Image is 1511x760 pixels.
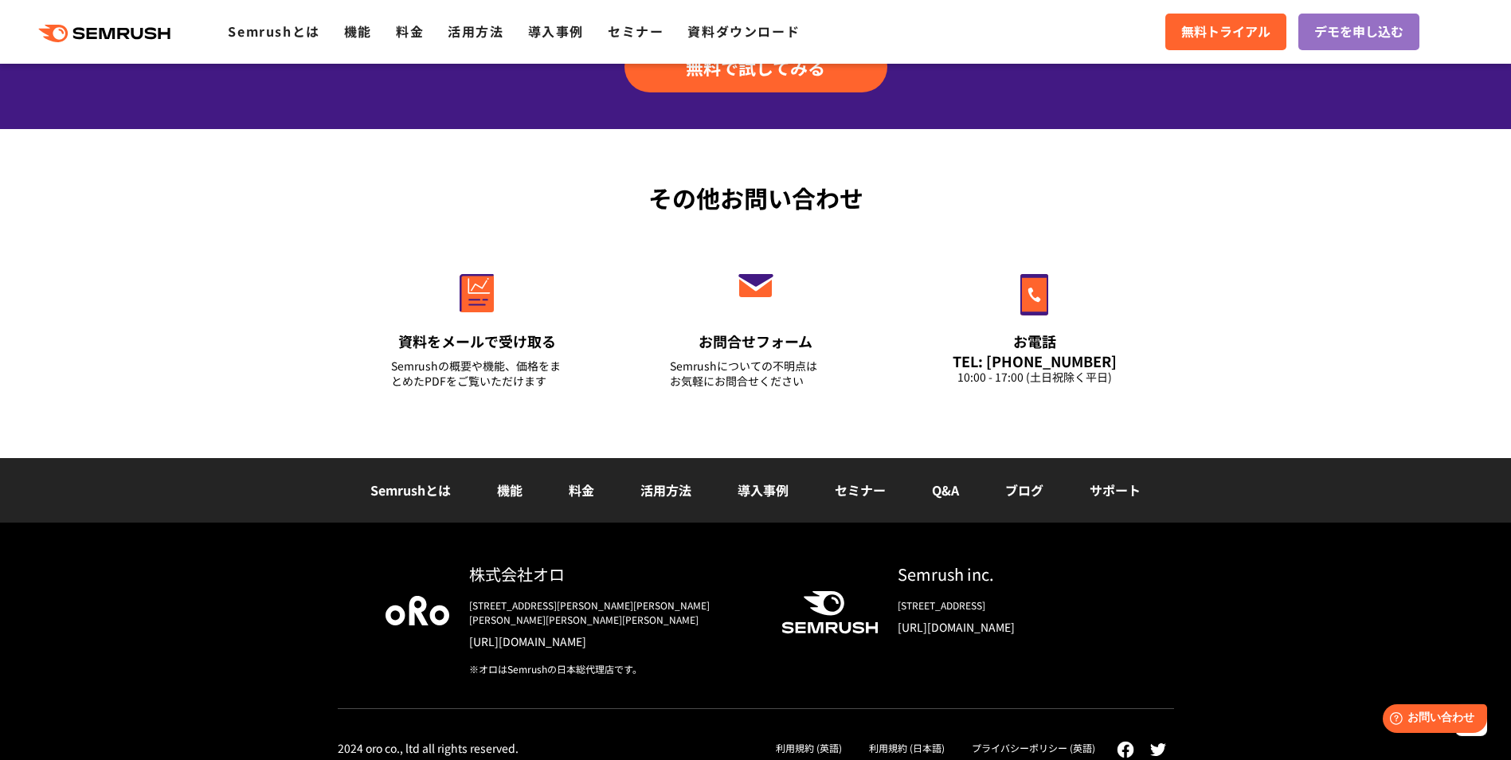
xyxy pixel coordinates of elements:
[1150,743,1166,756] img: twitter
[686,55,825,79] span: 無料で試してみる
[949,352,1121,370] div: TEL: [PHONE_NUMBER]
[448,22,503,41] a: 活用方法
[670,358,842,389] div: Semrushについての不明点は お気軽にお問合せください
[835,480,886,499] a: セミナー
[1298,14,1419,50] a: デモを申し込む
[1165,14,1286,50] a: 無料トライアル
[391,331,563,351] div: 資料をメールで受け取る
[469,662,756,676] div: ※オロはSemrushの日本総代理店です。
[1314,22,1403,42] span: デモを申し込む
[898,562,1126,586] div: Semrush inc.
[1005,480,1043,499] a: ブログ
[370,480,451,499] a: Semrushとは
[497,480,523,499] a: 機能
[738,480,789,499] a: 導入事例
[1369,698,1493,742] iframe: Help widget launcher
[344,22,372,41] a: 機能
[636,240,875,409] a: お問合せフォーム Semrushについての不明点はお気軽にお問合せください
[776,741,842,754] a: 利用規約 (英語)
[338,180,1174,216] div: その他お問い合わせ
[1090,480,1141,499] a: サポート
[972,741,1095,754] a: プライバシーポリシー (英語)
[228,22,319,41] a: Semrushとは
[391,358,563,389] div: Semrushの概要や機能、価格をまとめたPDFをご覧いただけます
[670,331,842,351] div: お問合せフォーム
[1181,22,1270,42] span: 無料トライアル
[932,480,959,499] a: Q&A
[469,598,756,627] div: [STREET_ADDRESS][PERSON_NAME][PERSON_NAME][PERSON_NAME][PERSON_NAME][PERSON_NAME]
[358,240,597,409] a: 資料をメールで受け取る Semrushの概要や機能、価格をまとめたPDFをご覧いただけます
[469,562,756,586] div: 株式会社オロ
[608,22,664,41] a: セミナー
[949,331,1121,351] div: お電話
[396,22,424,41] a: 料金
[898,619,1126,635] a: [URL][DOMAIN_NAME]
[386,596,449,625] img: oro company
[949,370,1121,385] div: 10:00 - 17:00 (土日祝除く平日)
[338,741,519,755] div: 2024 oro co., ltd all rights reserved.
[528,22,584,41] a: 導入事例
[687,22,800,41] a: 資料ダウンロード
[1117,741,1134,758] img: facebook
[640,480,691,499] a: 活用方法
[569,480,594,499] a: 料金
[469,633,756,649] a: [URL][DOMAIN_NAME]
[869,741,945,754] a: 利用規約 (日本語)
[898,598,1126,613] div: [STREET_ADDRESS]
